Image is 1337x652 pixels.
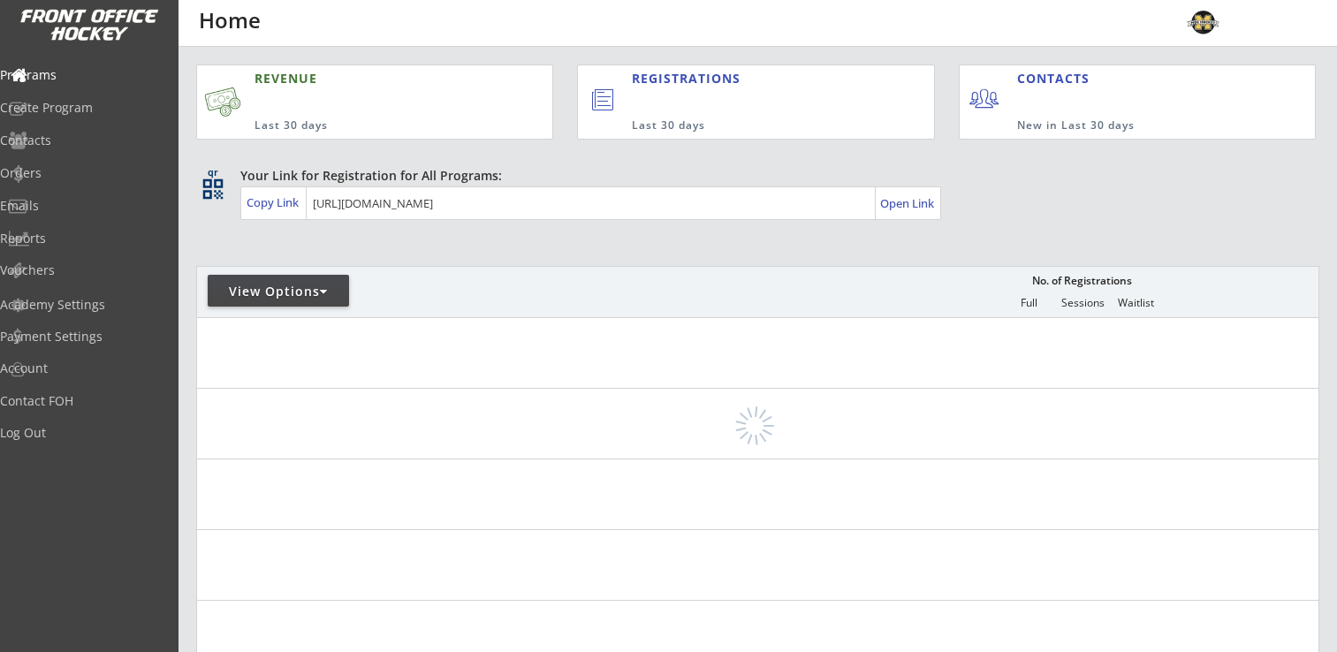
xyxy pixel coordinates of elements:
[1056,297,1109,309] div: Sessions
[1027,275,1136,287] div: No. of Registrations
[200,176,226,202] button: qr_code
[632,118,862,133] div: Last 30 days
[632,70,853,87] div: REGISTRATIONS
[1109,297,1162,309] div: Waitlist
[1002,297,1055,309] div: Full
[247,194,302,210] div: Copy Link
[880,191,936,216] a: Open Link
[201,167,223,178] div: qr
[880,196,936,211] div: Open Link
[254,70,468,87] div: REVENUE
[254,118,468,133] div: Last 30 days
[1017,70,1098,87] div: CONTACTS
[240,167,1265,185] div: Your Link for Registration for All Programs:
[1017,118,1234,133] div: New in Last 30 days
[208,283,349,300] div: View Options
